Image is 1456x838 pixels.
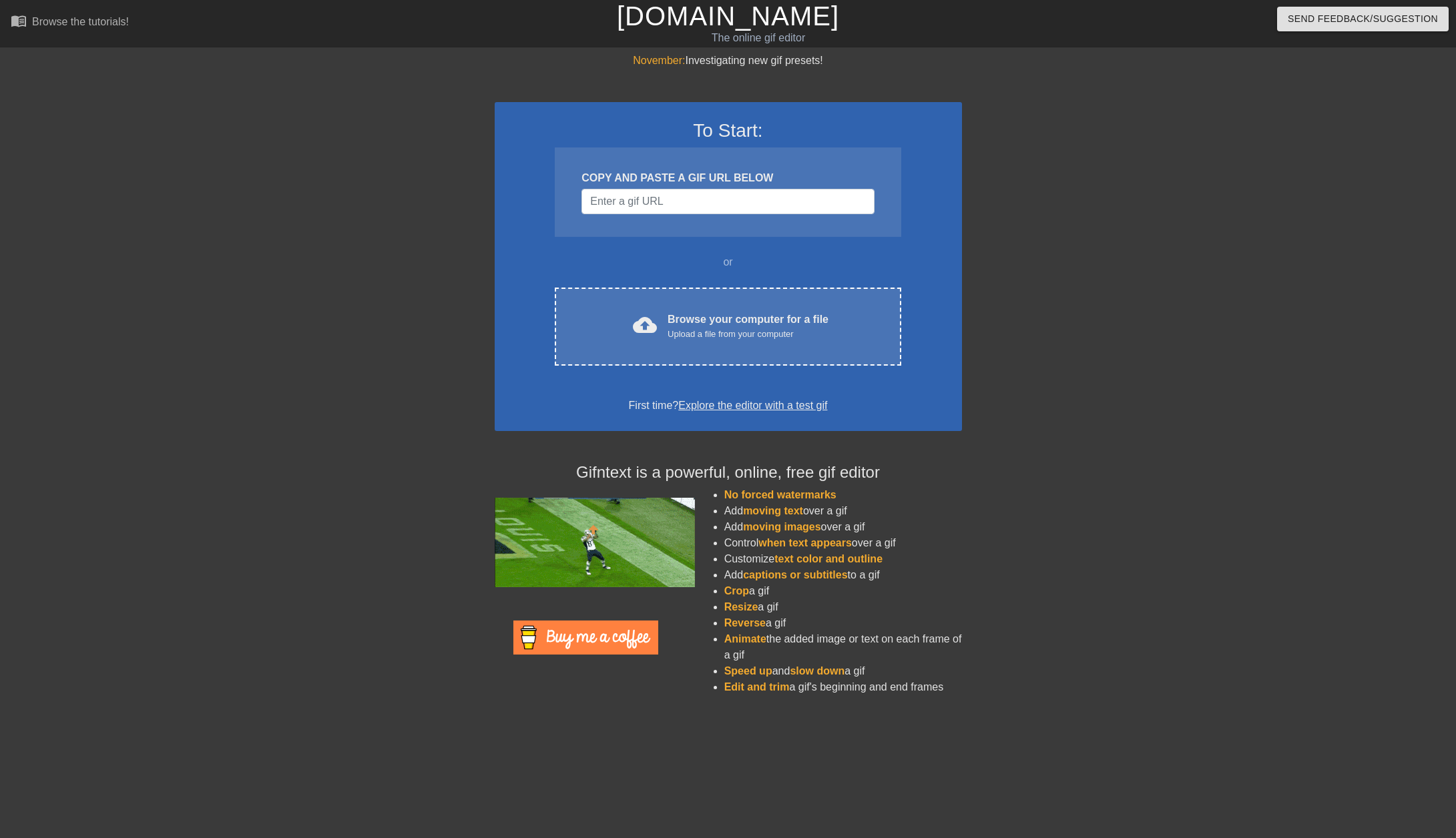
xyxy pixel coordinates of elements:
[724,503,962,519] li: Add over a gif
[743,521,820,532] span: moving images
[617,1,839,31] a: [DOMAIN_NAME]
[724,585,749,596] span: Crop
[668,312,828,341] div: Browse your computer for a file
[724,567,962,583] li: Add to a gif
[724,601,758,612] span: Resize
[1277,7,1449,31] button: Send Feedback/Suggestion
[758,537,852,548] span: when text appears
[513,620,658,655] img: Buy Me A Coffee
[743,505,803,516] span: moving text
[724,617,766,628] span: Reverse
[633,55,685,66] span: November:
[724,615,962,631] li: a gif
[11,13,129,33] a: Browse the tutorials!
[1288,11,1438,27] span: Send Feedback/Suggestion
[581,189,874,214] input: Username
[678,400,827,411] a: Explore the editor with a test gif
[724,583,962,599] li: a gif
[724,535,962,551] li: Control over a gif
[724,679,962,695] li: a gif's beginning and end frames
[724,551,962,567] li: Customize
[492,30,1025,46] div: The online gif editor
[724,519,962,535] li: Add over a gif
[495,53,962,69] div: Investigating new gif presets!
[724,663,962,679] li: and a gif
[495,463,962,482] h4: Gifntext is a powerful, online, free gif editor
[790,665,844,677] span: slow down
[724,665,772,677] span: Speed up
[633,313,657,337] span: cloud_upload
[32,16,129,27] div: Browse the tutorials!
[724,633,766,645] span: Animate
[724,599,962,615] li: a gif
[774,553,883,564] span: text color and outline
[668,328,828,341] div: Upload a file from your computer
[529,254,927,270] div: or
[724,631,962,663] li: the added image or text on each frame of a gif
[512,398,945,414] div: First time?
[724,489,836,500] span: No forced watermarks
[512,119,945,142] h3: To Start:
[743,569,847,580] span: captions or subtitles
[495,498,695,587] img: football_small.gif
[581,170,874,186] div: COPY AND PASTE A GIF URL BELOW
[724,681,790,693] span: Edit and trim
[11,13,27,29] span: menu_book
